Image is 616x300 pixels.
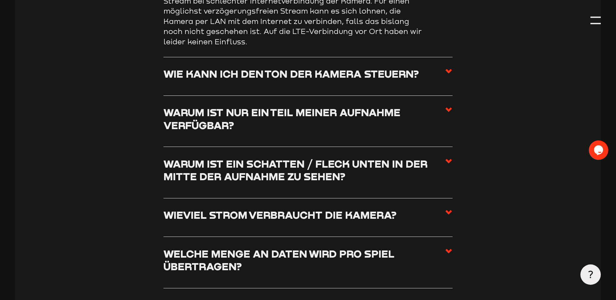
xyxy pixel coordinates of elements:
iframe: chat widget [589,140,610,160]
h3: Warum ist ein Schatten / Fleck unten in der Mitte der Aufnahme zu sehen? [163,157,444,183]
h3: Welche Menge an Daten wird pro Spiel übertragen? [163,247,444,273]
h3: Warum ist nur ein Teil meiner Aufnahme verfügbar? [163,106,444,131]
h3: Wieviel Strom verbraucht die Kamera? [163,208,397,221]
h3: Wie kann ich den Ton der Kamera steuern? [163,67,419,80]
